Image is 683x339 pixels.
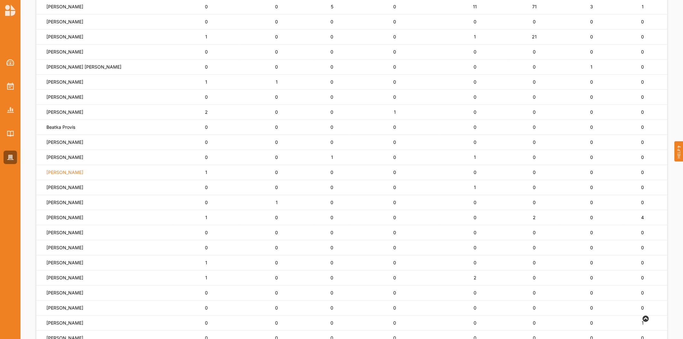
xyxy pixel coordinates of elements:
[590,154,593,160] span: 0
[46,185,83,190] label: [PERSON_NAME]
[331,4,333,9] span: 5
[533,124,536,130] span: 0
[533,79,536,85] span: 0
[275,139,278,145] span: 0
[46,260,83,266] label: [PERSON_NAME]
[275,154,278,160] span: 0
[474,305,476,310] span: 0
[393,230,396,235] span: 0
[205,34,207,39] span: 1
[533,109,536,115] span: 0
[205,64,208,70] span: 0
[533,305,536,310] span: 0
[46,79,83,85] label: [PERSON_NAME]
[330,245,333,250] span: 0
[641,49,644,54] span: 0
[393,34,396,39] span: 0
[7,131,14,136] img: Library
[46,109,83,115] label: [PERSON_NAME]
[590,19,593,24] span: 0
[641,94,644,100] span: 0
[533,200,536,205] span: 0
[276,79,278,85] span: 1
[533,230,536,235] span: 0
[393,124,396,130] span: 0
[590,185,593,190] span: 0
[474,64,476,70] span: 0
[205,109,208,115] span: 2
[46,4,83,10] label: [PERSON_NAME]
[330,124,333,130] span: 0
[474,139,476,145] span: 0
[330,19,333,24] span: 0
[590,124,593,130] span: 0
[330,139,333,145] span: 0
[474,290,476,295] span: 0
[533,64,536,70] span: 0
[46,169,83,175] label: [PERSON_NAME]
[330,34,333,39] span: 0
[590,169,593,175] span: 0
[205,215,207,220] span: 1
[533,19,536,24] span: 0
[533,275,536,280] span: 0
[393,290,396,295] span: 0
[275,169,278,175] span: 0
[393,215,396,220] span: 0
[275,64,278,70] span: 0
[46,200,83,205] label: [PERSON_NAME]
[641,19,644,24] span: 0
[590,260,593,265] span: 0
[275,94,278,100] span: 0
[393,260,396,265] span: 0
[474,275,476,280] span: 2
[330,169,333,175] span: 0
[7,83,14,90] img: Activities
[533,154,536,160] span: 0
[330,185,333,190] span: 0
[330,290,333,295] span: 0
[641,230,644,235] span: 0
[641,34,644,39] span: 0
[275,245,278,250] span: 0
[393,49,396,54] span: 0
[46,94,83,100] label: [PERSON_NAME]
[642,320,644,326] span: 1
[641,79,644,85] span: 0
[532,4,537,9] span: 71
[275,290,278,295] span: 0
[330,94,333,100] span: 0
[330,215,333,220] span: 0
[205,245,208,250] span: 0
[591,64,593,70] span: 1
[276,200,278,205] span: 1
[641,275,644,280] span: 0
[46,49,83,55] label: [PERSON_NAME]
[641,200,644,205] span: 0
[46,230,83,236] label: [PERSON_NAME]
[275,109,278,115] span: 0
[533,139,536,145] span: 0
[46,139,83,145] label: [PERSON_NAME]
[590,320,593,326] span: 0
[473,4,477,9] span: 11
[590,94,593,100] span: 0
[275,230,278,235] span: 0
[393,245,396,250] span: 0
[4,56,17,69] a: Dashboard
[590,109,593,115] span: 0
[641,245,644,250] span: 0
[393,275,396,280] span: 0
[590,305,593,310] span: 0
[275,215,278,220] span: 0
[474,230,476,235] span: 0
[590,79,593,85] span: 0
[533,320,536,326] span: 0
[205,260,207,265] span: 1
[46,305,83,311] label: [PERSON_NAME]
[46,275,83,281] label: [PERSON_NAME]
[275,19,278,24] span: 0
[4,127,17,140] a: Library
[205,275,207,280] span: 1
[46,245,83,251] label: [PERSON_NAME]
